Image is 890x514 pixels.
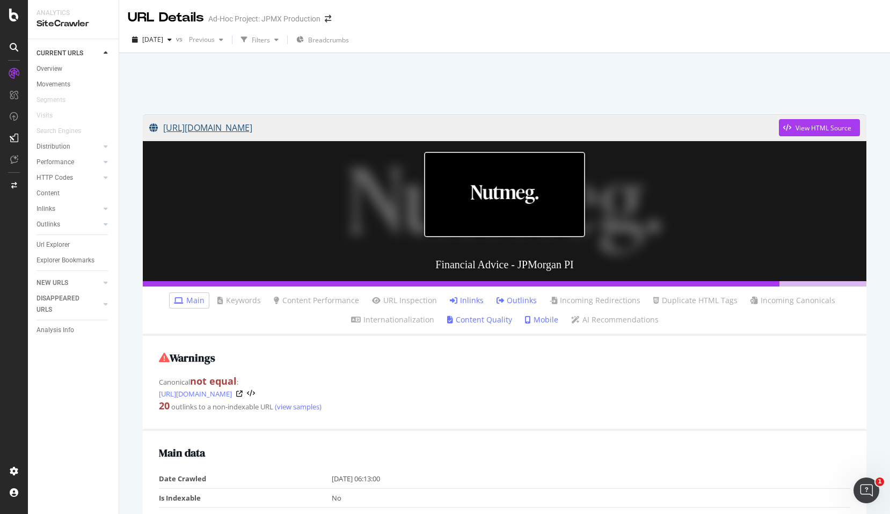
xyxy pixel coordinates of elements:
a: AI Recommendations [571,314,659,325]
div: HTTP Codes [37,172,73,183]
div: Analysis Info [37,325,74,336]
a: Incoming Canonicals [750,295,835,306]
a: Main [174,295,205,306]
strong: 20 [159,399,170,412]
a: Overview [37,63,111,75]
a: Internationalization [351,314,434,325]
div: Content [37,188,60,199]
a: Mobile [525,314,558,325]
button: Previous [185,31,228,48]
div: outlinks to a non-indexable URL [159,399,850,413]
td: No [332,488,850,508]
button: Filters [237,31,283,48]
div: Overview [37,63,62,75]
div: DISAPPEARED URLS [37,293,91,315]
a: [URL][DOMAIN_NAME] [159,388,232,399]
h2: Warnings [159,352,850,364]
a: Content Performance [274,295,359,306]
button: View HTML Source [247,390,255,398]
a: Url Explorer [37,239,111,251]
div: View HTML Source [796,123,851,133]
a: Content Quality [447,314,512,325]
strong: not equal [190,375,237,387]
a: Distribution [37,141,100,152]
a: Segments [37,94,76,106]
span: 2025 Oct. 15th [142,35,163,44]
a: Visit Online Page [236,391,243,397]
div: Outlinks [37,219,60,230]
a: HTTP Codes [37,172,100,183]
button: Breadcrumbs [292,31,353,48]
span: Breadcrumbs [308,35,349,45]
span: 1 [876,478,884,486]
div: SiteCrawler [37,18,110,30]
div: Distribution [37,141,70,152]
td: Is Indexable [159,488,332,508]
div: Search Engines [37,126,81,137]
a: Explorer Bookmarks [37,255,111,266]
button: View HTML Source [779,119,860,136]
div: Segments [37,94,65,106]
div: NEW URLS [37,277,68,289]
div: Performance [37,157,74,168]
span: vs [176,34,185,43]
a: Movements [37,79,111,90]
a: Duplicate HTML Tags [653,295,738,306]
a: Incoming Redirections [550,295,640,306]
div: arrow-right-arrow-left [325,15,331,23]
div: Analytics [37,9,110,18]
a: NEW URLS [37,277,100,289]
a: Inlinks [450,295,484,306]
a: DISAPPEARED URLS [37,293,100,315]
a: Performance [37,157,100,168]
div: CURRENT URLS [37,48,83,59]
div: URL Details [128,9,204,27]
div: Url Explorer [37,239,70,251]
a: Keywords [217,295,261,306]
a: Outlinks [37,219,100,230]
a: CURRENT URLS [37,48,100,59]
div: Movements [37,79,70,90]
a: Content [37,188,111,199]
h3: Financial Advice - JPMorgan PI [143,248,866,281]
a: Inlinks [37,203,100,215]
a: URL Inspection [372,295,437,306]
div: Filters [252,35,270,45]
a: Analysis Info [37,325,111,336]
td: [DATE] 06:13:00 [332,469,850,488]
div: Ad-Hoc Project: JPMX Production [208,13,320,24]
img: Financial Advice - JPMorgan PI [424,152,585,237]
a: (view samples) [273,402,322,412]
div: Canonical : [159,375,850,399]
div: Inlinks [37,203,55,215]
div: Explorer Bookmarks [37,255,94,266]
span: Previous [185,35,215,44]
div: Visits [37,110,53,121]
a: Outlinks [497,295,537,306]
button: [DATE] [128,31,176,48]
h2: Main data [159,447,850,459]
td: Date Crawled [159,469,332,488]
a: Visits [37,110,63,121]
a: [URL][DOMAIN_NAME] [149,114,779,141]
a: Search Engines [37,126,92,137]
iframe: Intercom live chat [853,478,879,503]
